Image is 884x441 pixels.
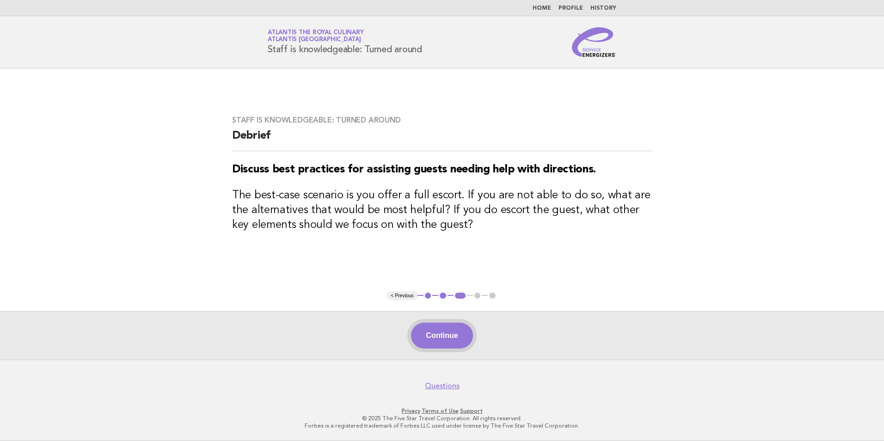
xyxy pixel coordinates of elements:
[402,408,420,414] a: Privacy
[422,408,459,414] a: Terms of Use
[424,291,433,300] button: 1
[268,30,363,43] a: Atlantis the Royal CulinaryAtlantis [GEOGRAPHIC_DATA]
[232,188,652,233] h3: The best-case scenario is you offer a full escort. If you are not able to do so, what are the alt...
[533,6,551,11] a: Home
[268,30,422,54] h1: Staff is knowledgeable: Turned around
[559,6,583,11] a: Profile
[268,37,361,43] span: Atlantis [GEOGRAPHIC_DATA]
[590,6,616,11] a: History
[572,27,616,57] img: Service Energizers
[425,381,460,391] a: Questions
[159,422,725,429] p: Forbes is a registered trademark of Forbes LLC used under license by The Five Star Travel Corpora...
[454,291,467,300] button: 3
[232,164,596,175] strong: Discuss best practices for assisting guests needing help with directions.
[411,323,473,349] button: Continue
[159,415,725,422] p: © 2025 The Five Star Travel Corporation. All rights reserved.
[232,129,652,151] h2: Debrief
[460,408,483,414] a: Support
[232,116,652,125] h3: Staff is knowledgeable: Turned around
[438,291,448,300] button: 2
[387,291,417,300] button: < Previous
[159,407,725,415] p: · ·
